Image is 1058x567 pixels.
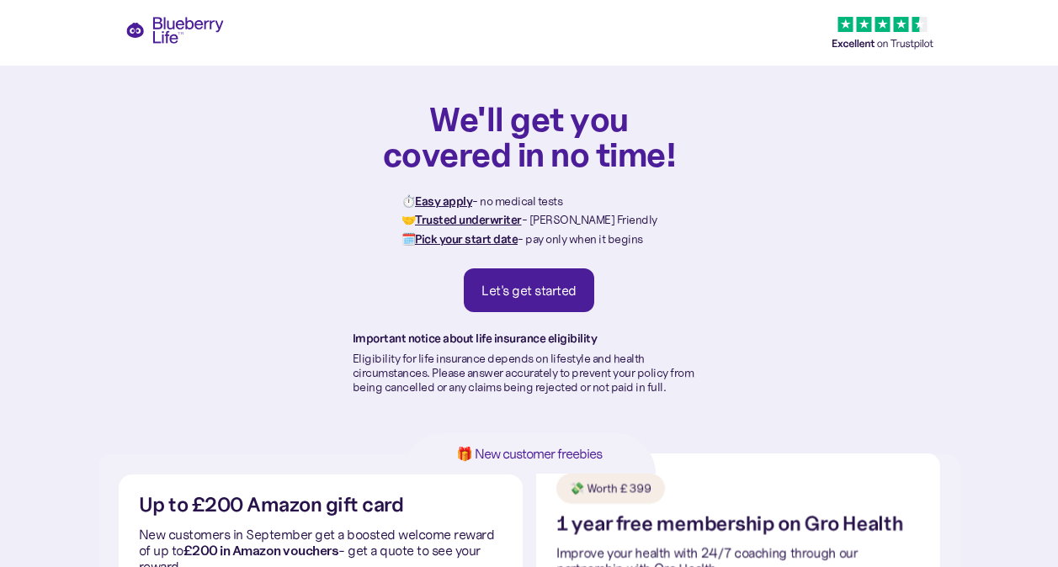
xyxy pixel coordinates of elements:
[464,268,594,312] a: Let's get started
[556,514,903,535] h2: 1 year free membership on Gro Health
[353,352,706,394] p: Eligibility for life insurance depends on lifestyle and health circumstances. Please answer accur...
[415,193,472,209] strong: Easy apply
[415,231,518,246] strong: Pick your start date
[415,212,522,227] strong: Trusted underwriter
[183,542,339,559] strong: £200 in Amazon vouchers
[570,480,651,497] div: 💸 Worth £399
[481,282,577,299] div: Let's get started
[139,495,404,516] h2: Up to £200 Amazon gift card
[353,331,598,346] strong: Important notice about life insurance eligibility
[401,192,657,248] p: ⏱️ - no medical tests 🤝 - [PERSON_NAME] Friendly 🗓️ - pay only when it begins
[430,447,629,461] h1: 🎁 New customer freebies
[382,101,677,172] h1: We'll get you covered in no time!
